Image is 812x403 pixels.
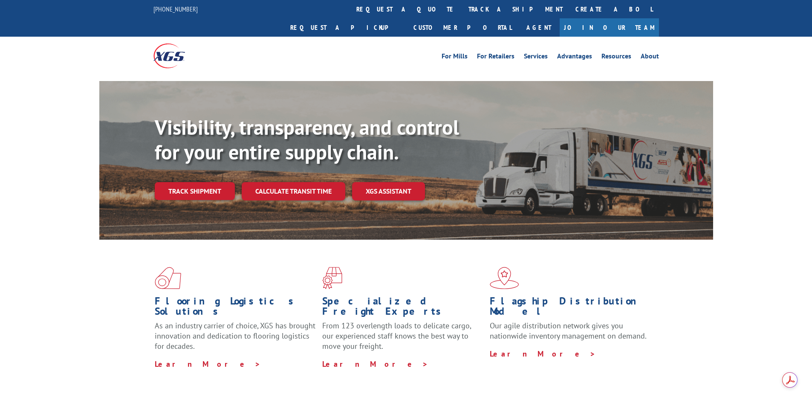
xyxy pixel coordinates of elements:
[153,5,198,13] a: [PHONE_NUMBER]
[155,359,261,369] a: Learn More >
[518,18,560,37] a: Agent
[155,296,316,321] h1: Flooring Logistics Solutions
[284,18,407,37] a: Request a pickup
[490,267,519,289] img: xgs-icon-flagship-distribution-model-red
[490,321,647,341] span: Our agile distribution network gives you nationwide inventory management on demand.
[442,53,468,62] a: For Mills
[407,18,518,37] a: Customer Portal
[524,53,548,62] a: Services
[477,53,514,62] a: For Retailers
[242,182,345,200] a: Calculate transit time
[322,321,483,359] p: From 123 overlength loads to delicate cargo, our experienced staff knows the best way to move you...
[601,53,631,62] a: Resources
[155,267,181,289] img: xgs-icon-total-supply-chain-intelligence-red
[490,296,651,321] h1: Flagship Distribution Model
[557,53,592,62] a: Advantages
[155,114,459,165] b: Visibility, transparency, and control for your entire supply chain.
[155,182,235,200] a: Track shipment
[641,53,659,62] a: About
[322,267,342,289] img: xgs-icon-focused-on-flooring-red
[155,321,315,351] span: As an industry carrier of choice, XGS has brought innovation and dedication to flooring logistics...
[352,182,425,200] a: XGS ASSISTANT
[490,349,596,359] a: Learn More >
[322,296,483,321] h1: Specialized Freight Experts
[560,18,659,37] a: Join Our Team
[322,359,428,369] a: Learn More >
